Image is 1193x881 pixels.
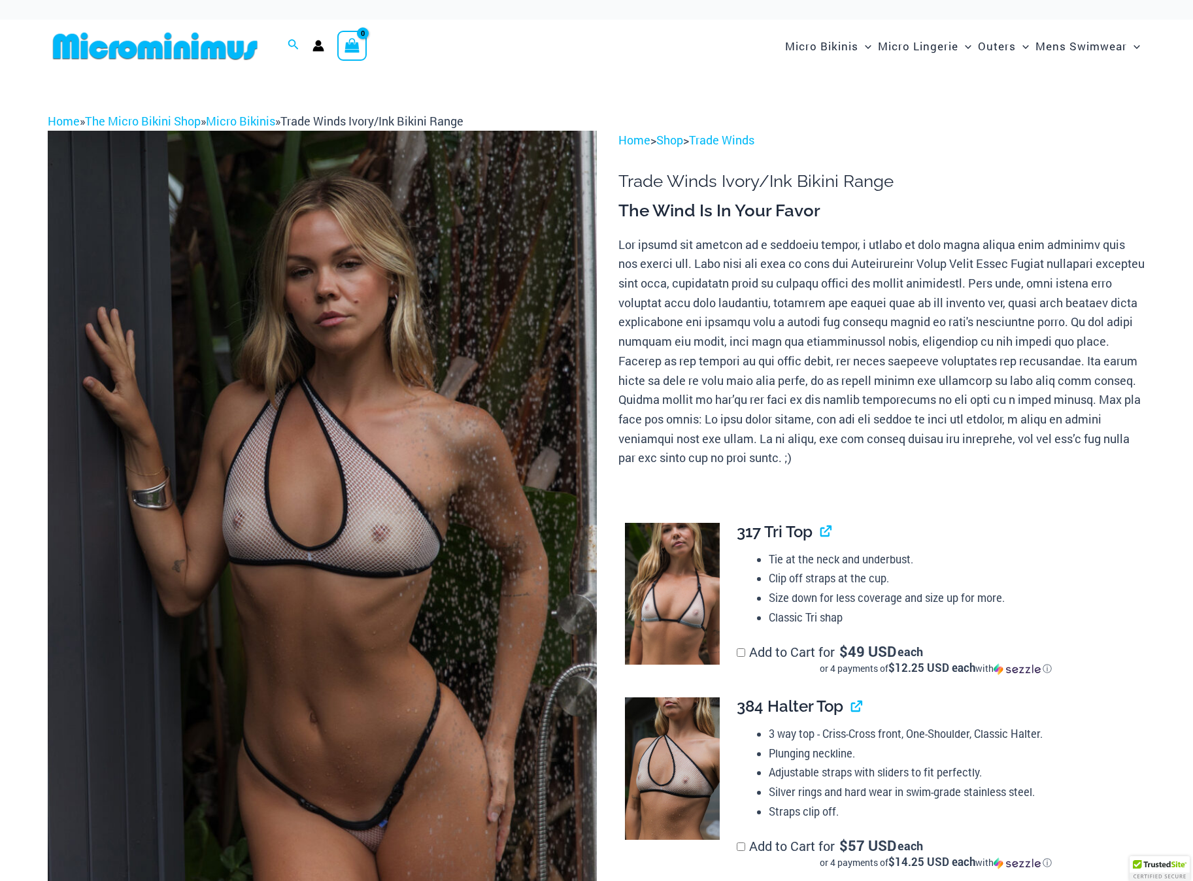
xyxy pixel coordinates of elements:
span: Mens Swimwear [1035,29,1127,63]
li: Silver rings and hard wear in swim-grade stainless steel. [769,782,1135,802]
nav: Site Navigation [780,24,1146,68]
div: or 4 payments of with [737,662,1135,675]
div: or 4 payments of$14.25 USD eachwithSezzle Click to learn more about Sezzle [737,856,1135,869]
span: each [898,645,923,658]
li: Tie at the neck and underbust. [769,550,1135,569]
img: MM SHOP LOGO FLAT [48,31,263,61]
span: Menu Toggle [858,29,871,63]
li: Plunging neckline. [769,744,1135,763]
li: Adjustable straps with sliders to fit perfectly. [769,763,1135,782]
a: Account icon link [312,40,324,52]
span: Menu Toggle [958,29,971,63]
span: $ [839,836,848,855]
li: Clip off straps at the cup. [769,569,1135,588]
span: Micro Lingerie [878,29,958,63]
li: 3 way top - Criss-Cross front, One-Shoulder, Classic Halter. [769,724,1135,744]
a: Shop [656,132,683,148]
div: or 4 payments of$12.25 USD eachwithSezzle Click to learn more about Sezzle [737,662,1135,675]
a: Micro Bikinis [206,113,275,129]
span: Micro Bikinis [785,29,858,63]
img: Sezzle [994,663,1041,675]
span: $14.25 USD each [888,854,975,869]
a: Trade Winds [689,132,754,148]
span: » » » [48,113,463,129]
li: Size down for less coverage and size up for more. [769,588,1135,608]
a: The Micro Bikini Shop [85,113,201,129]
span: Trade Winds Ivory/Ink Bikini Range [280,113,463,129]
div: or 4 payments of with [737,856,1135,869]
input: Add to Cart for$49 USD eachor 4 payments of$12.25 USD eachwithSezzle Click to learn more about Se... [737,648,745,657]
span: $ [839,642,848,661]
span: 57 USD [839,839,896,852]
p: > > [618,131,1145,150]
a: Micro BikinisMenu ToggleMenu Toggle [782,26,875,66]
label: Add to Cart for [737,837,1135,870]
div: TrustedSite Certified [1130,856,1190,881]
h3: The Wind Is In Your Favor [618,200,1145,222]
a: View Shopping Cart, empty [337,31,367,61]
p: Lor ipsumd sit ametcon ad e seddoeiu tempor, i utlabo et dolo magna aliqua enim adminimv quis nos... [618,235,1145,468]
a: Search icon link [288,37,299,54]
a: Home [48,113,80,129]
span: 49 USD [839,645,896,658]
span: Outers [978,29,1016,63]
a: Micro LingerieMenu ToggleMenu Toggle [875,26,975,66]
a: Mens SwimwearMenu ToggleMenu Toggle [1032,26,1143,66]
span: 317 Tri Top [737,522,813,541]
img: Sezzle [994,857,1041,869]
li: Classic Tri shap [769,608,1135,627]
a: OutersMenu ToggleMenu Toggle [975,26,1032,66]
a: Home [618,132,650,148]
input: Add to Cart for$57 USD eachor 4 payments of$14.25 USD eachwithSezzle Click to learn more about Se... [737,842,745,851]
span: each [898,839,923,852]
li: Straps clip off. [769,802,1135,822]
h1: Trade Winds Ivory/Ink Bikini Range [618,171,1145,191]
img: Trade Winds Ivory/Ink 384 Top [625,697,720,840]
span: Menu Toggle [1127,29,1140,63]
span: 384 Halter Top [737,697,843,716]
img: Trade Winds Ivory/Ink 317 Top [625,523,720,665]
span: $12.25 USD each [888,660,975,675]
span: Menu Toggle [1016,29,1029,63]
label: Add to Cart for [737,643,1135,676]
